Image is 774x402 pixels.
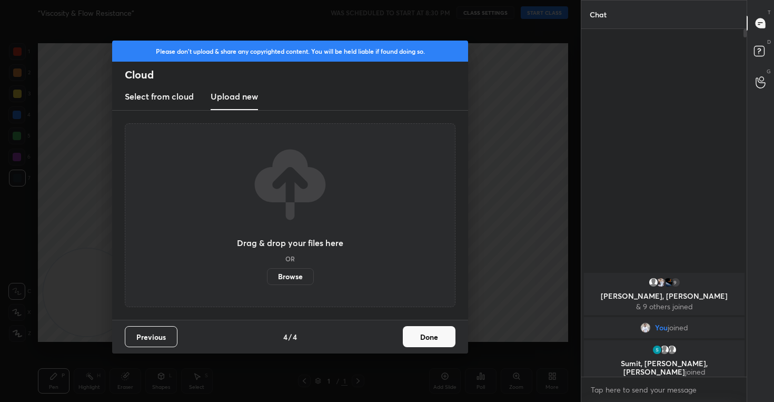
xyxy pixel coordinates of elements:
div: grid [581,271,747,377]
h4: 4 [293,331,297,342]
img: default.png [666,345,677,355]
img: default.png [648,277,658,288]
span: joined [668,323,688,332]
h3: Drag & drop your files here [237,239,343,247]
button: Previous [125,326,177,347]
h3: Upload new [211,90,258,103]
p: Chat [581,1,615,28]
p: G [767,67,771,75]
img: 3 [651,345,662,355]
p: T [768,8,771,16]
button: Done [403,326,455,347]
p: & 9 others joined [590,302,738,311]
h4: / [289,331,292,342]
img: 0077f478210d424bb14125281e68059c.jpg [655,277,666,288]
h5: OR [285,256,295,262]
div: Please don't upload & share any copyrighted content. You will be held liable if found doing so. [112,41,468,62]
span: You [655,323,668,332]
h3: Select from cloud [125,90,194,103]
p: D [767,38,771,46]
h2: Cloud [125,68,468,82]
img: default.png [659,345,669,355]
div: 9 [670,277,680,288]
span: joined [684,367,705,377]
p: Sumit, [PERSON_NAME], [PERSON_NAME] [590,359,738,376]
h4: 4 [283,331,287,342]
img: f36cf9491315400ba06f3afc17d38e50.png [662,277,673,288]
p: [PERSON_NAME], [PERSON_NAME] [590,292,738,300]
img: 5fec7a98e4a9477db02da60e09992c81.jpg [640,322,651,333]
